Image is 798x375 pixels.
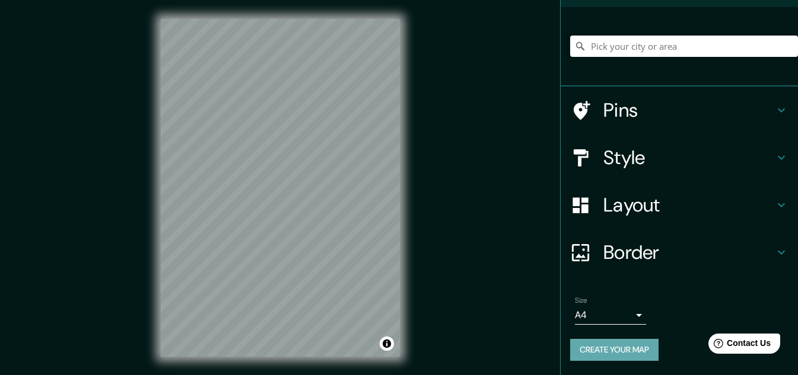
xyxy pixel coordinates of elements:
[561,86,798,134] div: Pins
[692,329,785,362] iframe: Help widget launcher
[161,19,400,357] canvas: Map
[575,306,646,325] div: A4
[603,193,774,217] h4: Layout
[561,181,798,229] div: Layout
[603,146,774,169] h4: Style
[603,98,774,122] h4: Pins
[575,296,587,306] label: Size
[561,229,798,276] div: Border
[380,336,394,351] button: Toggle attribution
[570,339,659,361] button: Create your map
[570,36,798,57] input: Pick your city or area
[603,241,774,264] h4: Border
[561,134,798,181] div: Style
